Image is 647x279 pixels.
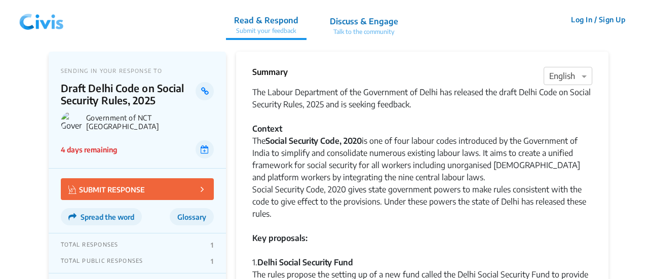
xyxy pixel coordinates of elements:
[61,144,117,155] p: 4 days remaining
[330,15,398,27] p: Discuss & Engage
[177,213,206,221] span: Glossary
[61,67,214,74] p: SENDING IN YOUR RESPONSE TO
[15,5,68,35] img: navlogo.png
[81,213,134,221] span: Spread the word
[170,208,214,225] button: Glossary
[252,86,592,110] div: The Labour Department of the Government of Delhi has released the draft Delhi Code on Social Secu...
[252,66,288,78] p: Summary
[265,136,362,146] strong: Social Security Code, 2020
[61,82,196,106] p: Draft Delhi Code on Social Security Rules, 2025
[330,27,398,36] p: Talk to the community
[252,135,592,183] div: The is one of four labour codes introduced by the Government of India to simplify and consolidate...
[234,26,298,35] p: Submit your feedback
[211,241,213,249] p: 1
[68,183,145,195] p: SUBMIT RESPONSE
[86,113,214,131] p: Government of NCT [GEOGRAPHIC_DATA]
[234,14,298,26] p: Read & Respond
[61,208,142,225] button: Spread the word
[61,111,82,133] img: Government of NCT Delhi logo
[211,257,213,265] p: 1
[61,257,143,265] p: TOTAL PUBLIC RESPONSES
[61,178,214,200] button: SUBMIT RESPONSE
[564,12,632,27] button: Log In / Sign Up
[252,183,592,220] div: Social Security Code, 2020 gives state government powers to make rules consistent with the code t...
[252,232,592,268] div: 1.
[252,124,282,134] strong: Context
[68,185,77,194] img: Vector.jpg
[252,233,308,255] strong: Key proposals:
[61,241,119,249] p: TOTAL RESPONSES
[257,257,353,267] strong: Delhi Social Security Fund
